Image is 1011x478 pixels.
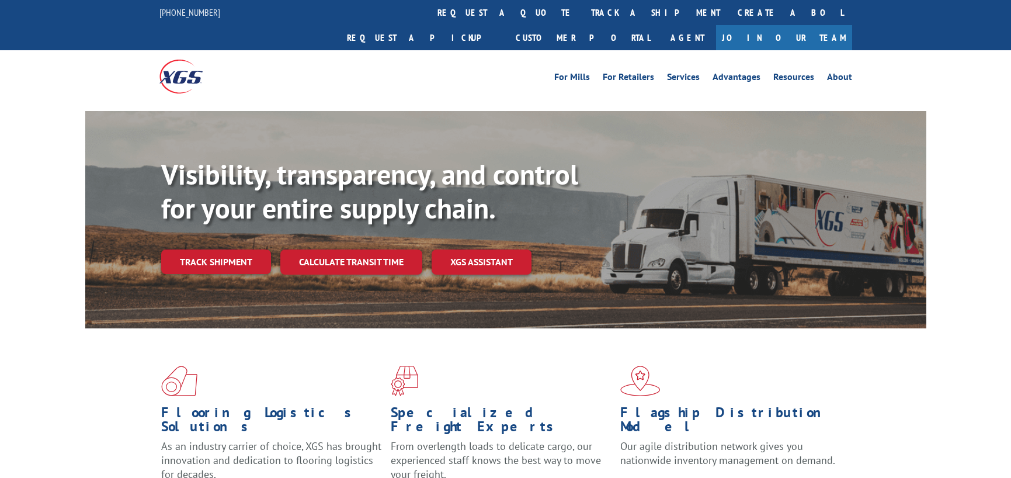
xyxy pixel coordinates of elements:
span: Our agile distribution network gives you nationwide inventory management on demand. [620,439,835,467]
a: For Mills [554,72,590,85]
a: Agent [659,25,716,50]
a: [PHONE_NUMBER] [159,6,220,18]
a: Customer Portal [507,25,659,50]
img: xgs-icon-flagship-distribution-model-red [620,366,661,396]
a: About [827,72,852,85]
img: xgs-icon-total-supply-chain-intelligence-red [161,366,197,396]
b: Visibility, transparency, and control for your entire supply chain. [161,156,578,226]
img: xgs-icon-focused-on-flooring-red [391,366,418,396]
a: Join Our Team [716,25,852,50]
a: XGS ASSISTANT [432,250,531,275]
a: Advantages [713,72,760,85]
a: Resources [773,72,814,85]
a: Request a pickup [338,25,507,50]
h1: Specialized Freight Experts [391,406,612,439]
a: For Retailers [603,72,654,85]
h1: Flagship Distribution Model [620,406,841,439]
a: Calculate transit time [280,250,422,275]
a: Track shipment [161,250,271,274]
h1: Flooring Logistics Solutions [161,406,382,439]
a: Services [667,72,700,85]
